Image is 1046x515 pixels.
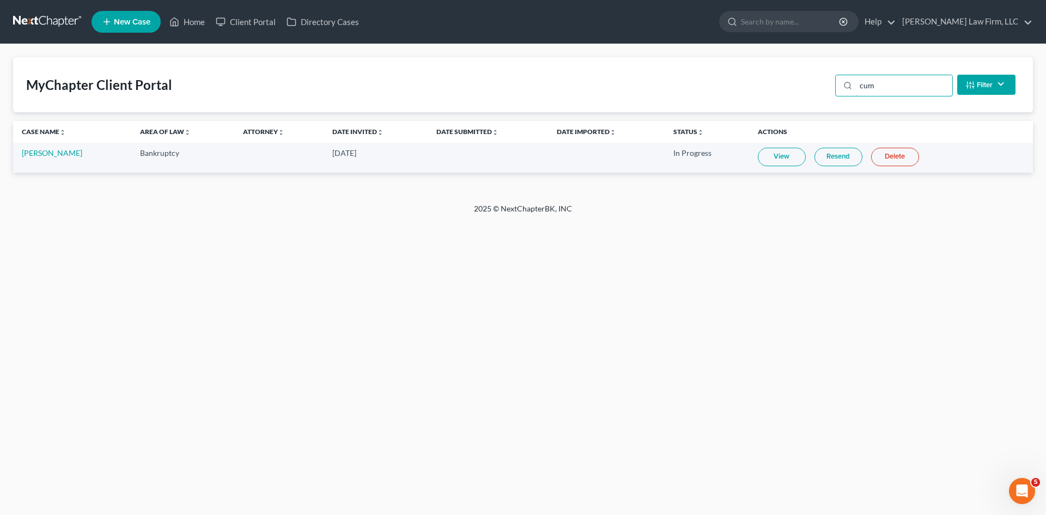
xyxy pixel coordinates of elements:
a: Case Nameunfold_more [22,128,66,136]
a: Date Invitedunfold_more [332,128,384,136]
span: 5 [1031,478,1040,487]
a: Attorneyunfold_more [243,128,284,136]
span: [DATE] [332,148,356,157]
a: Delete [871,148,919,166]
a: Date Importedunfold_more [557,128,616,136]
i: unfold_more [59,129,66,136]
a: Home [164,12,210,32]
button: Filter [957,75,1015,95]
i: unfold_more [610,129,616,136]
th: Actions [749,121,1033,143]
i: unfold_more [377,129,384,136]
a: Area of Lawunfold_more [140,128,191,136]
i: unfold_more [697,129,704,136]
i: unfold_more [278,129,284,136]
i: unfold_more [492,129,498,136]
a: [PERSON_NAME] Law Firm, LLC [897,12,1032,32]
td: Bankruptcy [131,143,234,173]
a: [PERSON_NAME] [22,148,82,157]
a: View [758,148,806,166]
a: Help [859,12,896,32]
input: Search by name... [741,11,841,32]
a: Client Portal [210,12,281,32]
span: New Case [114,18,150,26]
iframe: Intercom live chat [1009,478,1035,504]
a: Date Submittedunfold_more [436,128,498,136]
a: Resend [814,148,862,166]
i: unfold_more [184,129,191,136]
a: Directory Cases [281,12,364,32]
input: Search... [856,75,952,96]
div: MyChapter Client Portal [26,76,172,94]
td: In Progress [665,143,749,173]
div: 2025 © NextChapterBK, INC [212,203,834,223]
a: Statusunfold_more [673,128,704,136]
